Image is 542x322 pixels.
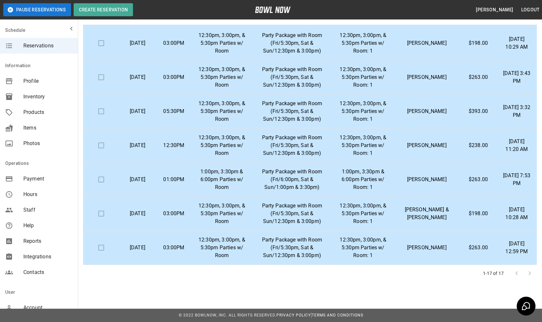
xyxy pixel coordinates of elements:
[399,244,455,252] p: [PERSON_NAME]
[465,244,491,252] p: $263.00
[257,168,327,191] p: Party Package with Room (Fri/6:00pm, Sat & Sun/1:00pm & 3:30pm)
[23,93,73,101] span: Inventory
[23,191,73,198] span: Hours
[502,172,532,187] p: [DATE] 7:53 PM
[338,31,389,55] p: 12:30pm, 3:00pm, & 5:30pm Parties w/ Room: 1
[23,124,73,132] span: Items
[465,73,491,81] p: $263.00
[399,206,455,221] p: [PERSON_NAME] & [PERSON_NAME]
[3,3,71,16] button: Pause Reservations
[125,73,151,81] p: [DATE]
[161,244,187,252] p: 03:00PM
[257,202,327,225] p: Party Package with Room (Fri/5:30pm, Sat & Sun/12:30pm & 3:00pm)
[161,142,187,149] p: 12:30PM
[197,66,247,89] p: 12:30pm, 3:00pm, & 5:30pm Parties w/ Room
[23,253,73,261] span: Integrations
[23,175,73,183] span: Payment
[23,222,73,229] span: Help
[197,236,247,259] p: 12:30pm, 3:00pm, & 5:30pm Parties w/ Room
[23,304,73,312] span: Account
[23,206,73,214] span: Staff
[197,134,247,157] p: 12:30pm, 3:00pm, & 5:30pm Parties w/ Room
[23,42,73,50] span: Reservations
[161,176,187,183] p: 01:00PM
[502,138,532,153] p: [DATE] 11:20 AM
[23,108,73,116] span: Products
[312,313,363,317] a: Terms and Conditions
[125,210,151,217] p: [DATE]
[502,35,532,51] p: [DATE] 10:29 AM
[502,104,532,119] p: [DATE] 3:32 PM
[23,140,73,147] span: Photos
[502,69,532,85] p: [DATE] 3:43 PM
[161,107,187,115] p: 05:30PM
[197,100,247,123] p: 12:30pm, 3:00pm, & 5:30pm Parties w/ Room
[465,176,491,183] p: $263.00
[465,107,491,115] p: $393.00
[465,210,491,217] p: $198.00
[338,202,389,225] p: 12:30pm, 3:00pm, & 5:30pm Parties w/ Room: 1
[276,313,311,317] a: Privacy Policy
[399,107,455,115] p: [PERSON_NAME]
[179,313,276,317] span: © 2022 BowlNow, Inc. All Rights Reserved.
[197,168,247,191] p: 1:00pm, 3:30pm & 6:00pm Parties w/ Room
[23,77,73,85] span: Profile
[74,3,133,16] button: Create Reservation
[399,73,455,81] p: [PERSON_NAME]
[161,73,187,81] p: 03:00PM
[125,107,151,115] p: [DATE]
[502,240,532,255] p: [DATE] 12:59 PM
[125,244,151,252] p: [DATE]
[255,6,291,13] img: logo
[257,100,327,123] p: Party Package with Room (Fri/5:30pm, Sat & Sun/12:30pm & 3:00pm)
[23,237,73,245] span: Reports
[161,210,187,217] p: 03:00PM
[473,4,516,16] button: [PERSON_NAME]
[257,66,327,89] p: Party Package with Room (Fri/5:30pm, Sat & Sun/12:30pm & 3:00pm)
[125,142,151,149] p: [DATE]
[483,270,504,277] p: 1-17 of 17
[161,39,187,47] p: 03:00PM
[338,100,389,123] p: 12:30pm, 3:00pm, & 5:30pm Parties w/ Room: 1
[399,176,455,183] p: [PERSON_NAME]
[23,268,73,276] span: Contacts
[257,236,327,259] p: Party Package with Room (Fri/5:30pm, Sat & Sun/12:30pm & 3:00pm)
[399,39,455,47] p: [PERSON_NAME]
[465,39,491,47] p: $198.00
[257,134,327,157] p: Party Package with Room (Fri/5:30pm, Sat & Sun/12:30pm & 3:00pm)
[338,236,389,259] p: 12:30pm, 3:00pm, & 5:30pm Parties w/ Room: 1
[519,4,542,16] button: Logout
[338,66,389,89] p: 12:30pm, 3:00pm, & 5:30pm Parties w/ Room: 1
[338,168,389,191] p: 1:00pm, 3:30pm & 6:00pm Parties w/ Room: 1
[399,142,455,149] p: [PERSON_NAME]
[257,31,327,55] p: Party Package with Room (Fri/5:30pm, Sat & Sun/12:30pm & 3:00pm)
[125,39,151,47] p: [DATE]
[338,134,389,157] p: 12:30pm, 3:00pm, & 5:30pm Parties w/ Room: 1
[197,31,247,55] p: 12:30pm, 3:00pm, & 5:30pm Parties w/ Room
[502,206,532,221] p: [DATE] 10:28 AM
[465,142,491,149] p: $238.00
[197,202,247,225] p: 12:30pm, 3:00pm, & 5:30pm Parties w/ Room
[125,176,151,183] p: [DATE]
